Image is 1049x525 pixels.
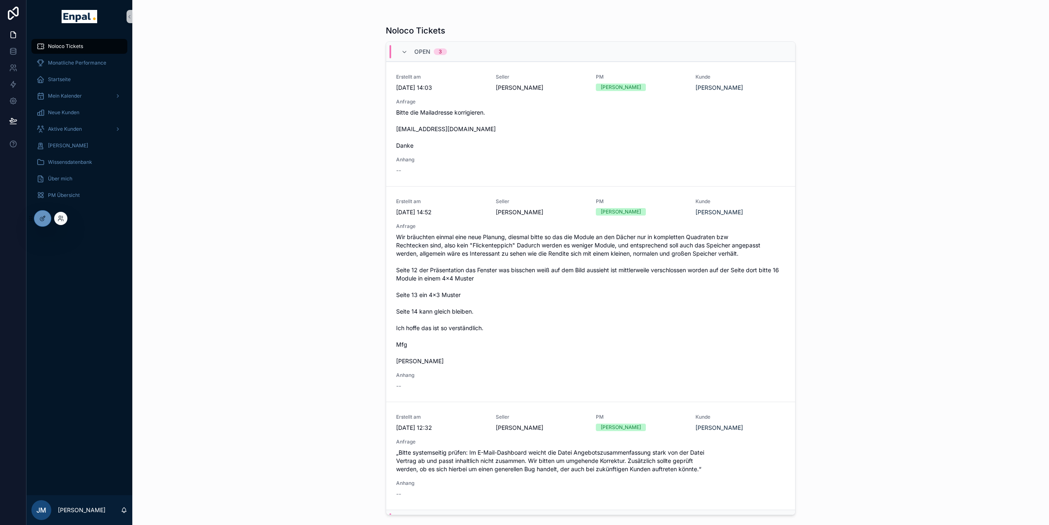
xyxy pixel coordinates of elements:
[26,33,132,213] div: scrollable content
[31,138,127,153] a: [PERSON_NAME]
[596,74,686,80] span: PM
[396,424,486,432] span: [DATE] 12:32
[414,48,430,56] span: Open
[396,84,486,92] span: [DATE] 14:03
[48,142,88,149] span: [PERSON_NAME]
[396,490,401,498] span: --
[695,414,785,420] span: Kunde
[62,10,97,23] img: App logo
[601,208,641,216] div: [PERSON_NAME]
[396,233,785,365] span: Wir bräuchten einmal eine neue Planung, diesmal bitte so das die Module an den Dächer nur in komp...
[31,72,127,87] a: Startseite
[48,159,92,165] span: Wissensdatenbank
[48,76,71,83] span: Startseite
[695,198,785,205] span: Kunde
[396,448,785,473] span: „Bitte systemseitig prüfen: Im E-Mail-Dashboard weicht die Datei Angebotszusammenfassung stark vo...
[396,74,486,80] span: Erstellt am
[386,25,445,36] h1: Noloco Tickets
[396,439,785,445] span: Anfrage
[496,84,585,92] span: [PERSON_NAME]
[496,414,585,420] span: Seller
[695,84,743,92] a: [PERSON_NAME]
[596,414,686,420] span: PM
[596,198,686,205] span: PM
[396,98,785,105] span: Anfrage
[31,55,127,70] a: Monatliche Performance
[496,74,585,80] span: Seller
[58,506,105,514] p: [PERSON_NAME]
[695,74,785,80] span: Kunde
[31,188,127,203] a: PM Übersicht
[396,480,785,487] span: Anhang
[601,424,641,431] div: [PERSON_NAME]
[48,192,80,199] span: PM Übersicht
[48,175,72,182] span: Über mich
[396,414,486,420] span: Erstellt am
[48,126,82,132] span: Aktive Kunden
[48,60,106,66] span: Monatliche Performance
[496,198,585,205] span: Seller
[31,105,127,120] a: Neue Kunden
[396,108,785,150] span: Bitte die Mailadresse korrigieren. [EMAIL_ADDRESS][DOMAIN_NAME] Danke
[396,208,486,216] span: [DATE] 14:52
[601,84,641,91] div: [PERSON_NAME]
[396,166,401,175] span: --
[695,424,743,432] a: [PERSON_NAME]
[396,382,401,390] span: --
[31,39,127,54] a: Noloco Tickets
[496,424,585,432] span: [PERSON_NAME]
[496,208,585,216] span: [PERSON_NAME]
[31,122,127,137] a: Aktive Kunden
[48,109,79,116] span: Neue Kunden
[36,505,46,515] span: JM
[31,89,127,103] a: Mein Kalender
[396,372,785,379] span: Anhang
[396,156,785,163] span: Anhang
[695,208,743,216] a: [PERSON_NAME]
[48,93,82,99] span: Mein Kalender
[396,223,785,230] span: Anfrage
[439,48,442,55] div: 3
[31,171,127,186] a: Über mich
[48,43,83,50] span: Noloco Tickets
[396,198,486,205] span: Erstellt am
[31,155,127,170] a: Wissensdatenbank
